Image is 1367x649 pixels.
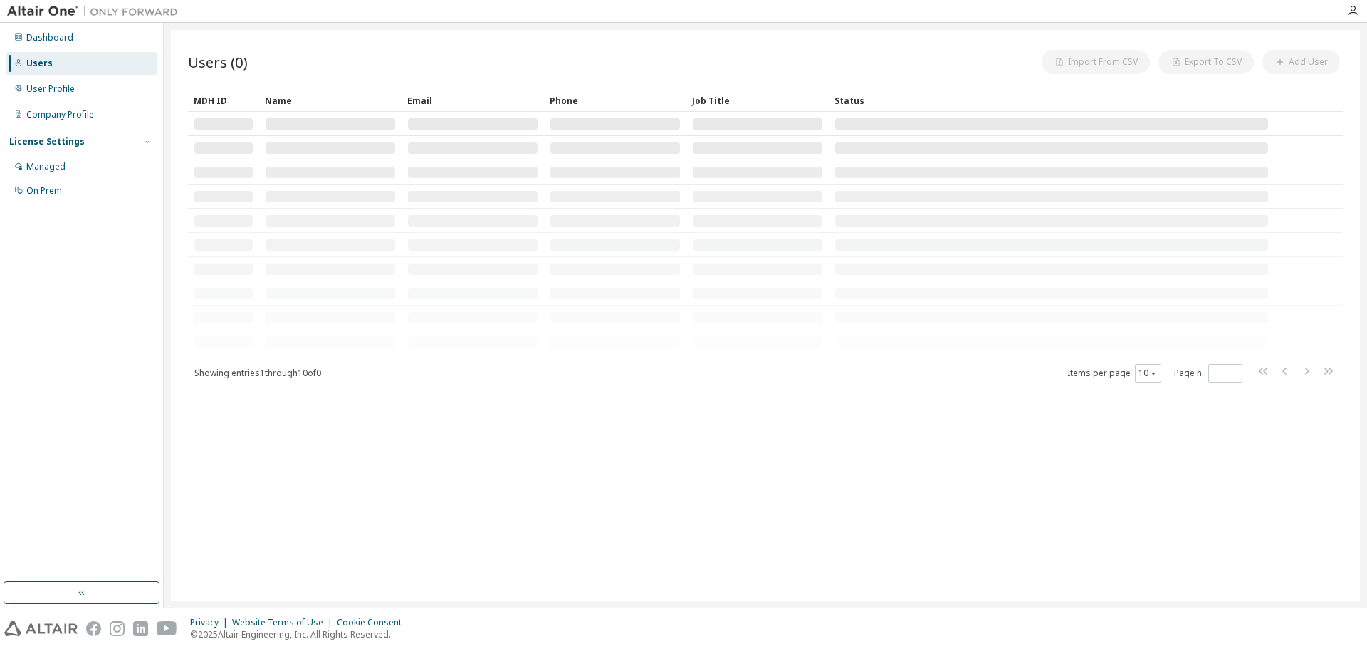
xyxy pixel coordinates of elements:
img: facebook.svg [86,621,101,636]
img: linkedin.svg [133,621,148,636]
div: Website Terms of Use [232,617,337,628]
button: Add User [1262,50,1340,74]
span: Items per page [1067,364,1161,383]
div: On Prem [26,185,62,197]
img: instagram.svg [110,621,125,636]
div: Company Profile [26,109,94,120]
div: Name [265,89,396,112]
button: 10 [1138,368,1158,379]
img: Altair One [7,4,185,19]
div: Managed [26,161,66,172]
div: Privacy [190,617,232,628]
div: Users [26,58,53,69]
div: Dashboard [26,32,73,43]
span: Showing entries 1 through 10 of 0 [194,367,321,379]
div: Email [407,89,538,112]
div: Status [834,89,1269,112]
div: User Profile [26,83,75,95]
img: youtube.svg [157,621,177,636]
button: Import From CSV [1042,50,1150,74]
p: © 2025 Altair Engineering, Inc. All Rights Reserved. [190,628,410,640]
div: License Settings [9,136,85,147]
img: altair_logo.svg [4,621,78,636]
button: Export To CSV [1158,50,1254,74]
span: Page n. [1174,364,1242,383]
div: Job Title [692,89,823,112]
div: Cookie Consent [337,617,410,628]
span: Users (0) [188,52,248,72]
div: Phone [550,89,681,112]
div: MDH ID [194,89,253,112]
